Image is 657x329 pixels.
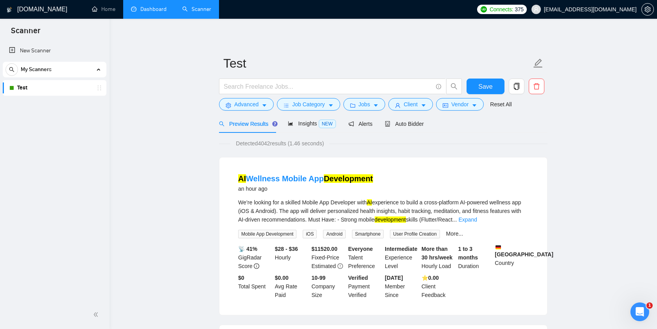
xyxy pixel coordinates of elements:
b: [GEOGRAPHIC_DATA] [495,245,553,257]
span: info-circle [436,84,441,89]
mark: AI [367,199,372,206]
span: User Profile Creation [390,230,440,238]
a: dashboardDashboard [131,6,167,13]
span: My Scanners [21,62,52,77]
span: iOS [303,230,317,238]
b: 📡 41% [238,246,257,252]
span: caret-down [472,102,477,108]
div: Tooltip anchor [271,120,278,127]
b: $ 11520.00 [312,246,337,252]
span: Detected 4042 results (1.46 seconds) [230,139,329,148]
span: Vendor [451,100,469,109]
img: upwork-logo.png [481,6,487,13]
span: Smartphone [352,230,384,238]
div: Hourly [273,245,310,270]
span: idcard [443,102,448,108]
span: Save [478,82,492,91]
a: Reset All [490,100,512,109]
span: double-left [93,311,101,318]
span: setting [226,102,231,108]
span: user [533,7,539,12]
span: NEW [319,120,336,128]
span: caret-down [262,102,267,108]
span: Auto Bidder [385,121,424,127]
a: More... [446,231,463,237]
button: barsJob Categorycaret-down [277,98,340,111]
span: bars [284,102,289,108]
input: Scanner name... [223,54,531,73]
b: 1 to 3 months [458,246,478,261]
button: userClientcaret-down [388,98,433,111]
span: edit [533,58,543,68]
a: Test [17,80,92,96]
b: More than 30 hrs/week [422,246,452,261]
span: Scanner [5,25,47,41]
span: caret-down [373,102,379,108]
button: folderJobscaret-down [343,98,386,111]
b: $0.00 [275,275,289,281]
span: notification [348,121,354,127]
div: Country [493,245,530,270]
span: Android [323,230,345,238]
span: delete [529,83,544,90]
mark: AI [238,174,246,183]
button: delete [529,79,544,94]
span: Insights [288,120,336,127]
b: [DATE] [385,275,403,281]
b: Verified [348,275,368,281]
b: Everyone [348,246,373,252]
div: Duration [457,245,494,270]
span: Alerts [348,121,373,127]
span: caret-down [328,102,334,108]
button: search [5,63,18,76]
div: Avg Rate Paid [273,274,310,299]
span: Advanced [234,100,258,109]
button: settingAdvancedcaret-down [219,98,274,111]
b: ⭐️ 0.00 [422,275,439,281]
span: robot [385,121,390,127]
div: Payment Verified [346,274,383,299]
mark: Development [324,174,373,183]
img: logo [7,4,12,16]
a: searchScanner [182,6,211,13]
span: Connects: [490,5,513,14]
span: search [6,67,18,72]
div: Total Spent [237,274,273,299]
div: Client Feedback [420,274,457,299]
li: New Scanner [3,43,106,59]
span: folder [350,102,355,108]
a: setting [641,6,654,13]
span: caret-down [421,102,426,108]
span: Estimated [312,263,336,269]
img: 🇩🇪 [495,245,501,250]
b: 10-99 [312,275,326,281]
div: Company Size [310,274,347,299]
span: Client [404,100,418,109]
span: search [447,83,461,90]
b: $28 - $36 [275,246,298,252]
div: GigRadar Score [237,245,273,270]
span: area-chart [288,121,293,126]
button: setting [641,3,654,16]
span: Job Category [292,100,325,109]
div: Hourly Load [420,245,457,270]
mark: development [375,216,406,223]
span: holder [96,85,102,91]
span: ... [452,216,457,223]
a: homeHome [92,6,115,13]
b: $ 0 [238,275,244,281]
span: info-circle [254,263,259,269]
div: an hour ago [238,184,373,193]
iframe: Intercom live chat [630,302,649,321]
button: Save [467,79,504,94]
button: copy [509,79,524,94]
div: Experience Level [383,245,420,270]
span: search [219,121,224,127]
a: New Scanner [9,43,100,59]
button: idcardVendorcaret-down [436,98,484,111]
span: exclamation-circle [337,263,343,269]
div: We’re looking for a skilled Mobile App Developer with experience to build a cross-platform AI-pow... [238,198,528,224]
div: Member Since [383,274,420,299]
input: Search Freelance Jobs... [224,82,433,91]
